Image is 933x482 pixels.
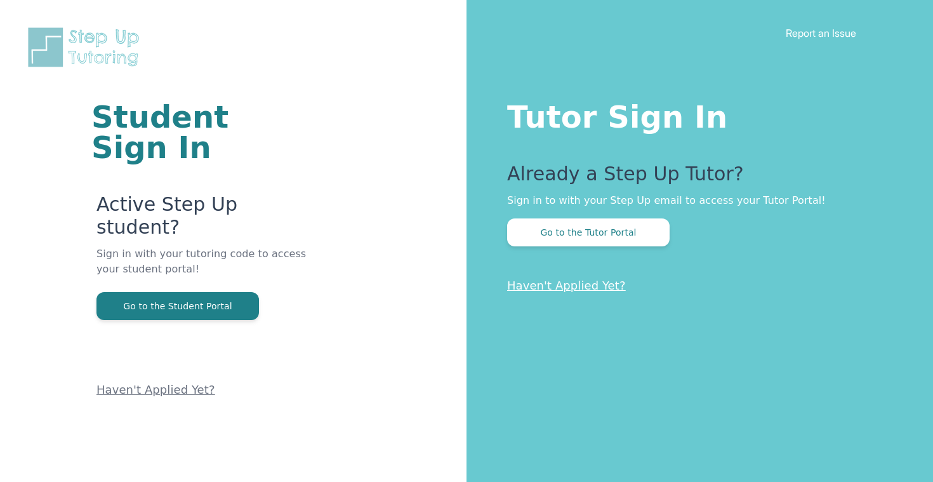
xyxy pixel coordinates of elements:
a: Haven't Applied Yet? [96,383,215,396]
h1: Student Sign In [91,102,314,163]
a: Haven't Applied Yet? [507,279,626,292]
a: Go to the Student Portal [96,300,259,312]
p: Sign in to with your Step Up email to access your Tutor Portal! [507,193,882,208]
p: Sign in with your tutoring code to access your student portal! [96,246,314,292]
button: Go to the Student Portal [96,292,259,320]
img: Step Up Tutoring horizontal logo [25,25,147,69]
a: Go to the Tutor Portal [507,226,670,238]
p: Active Step Up student? [96,193,314,246]
p: Already a Step Up Tutor? [507,163,882,193]
h1: Tutor Sign In [507,97,882,132]
a: Report an Issue [786,27,856,39]
button: Go to the Tutor Portal [507,218,670,246]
